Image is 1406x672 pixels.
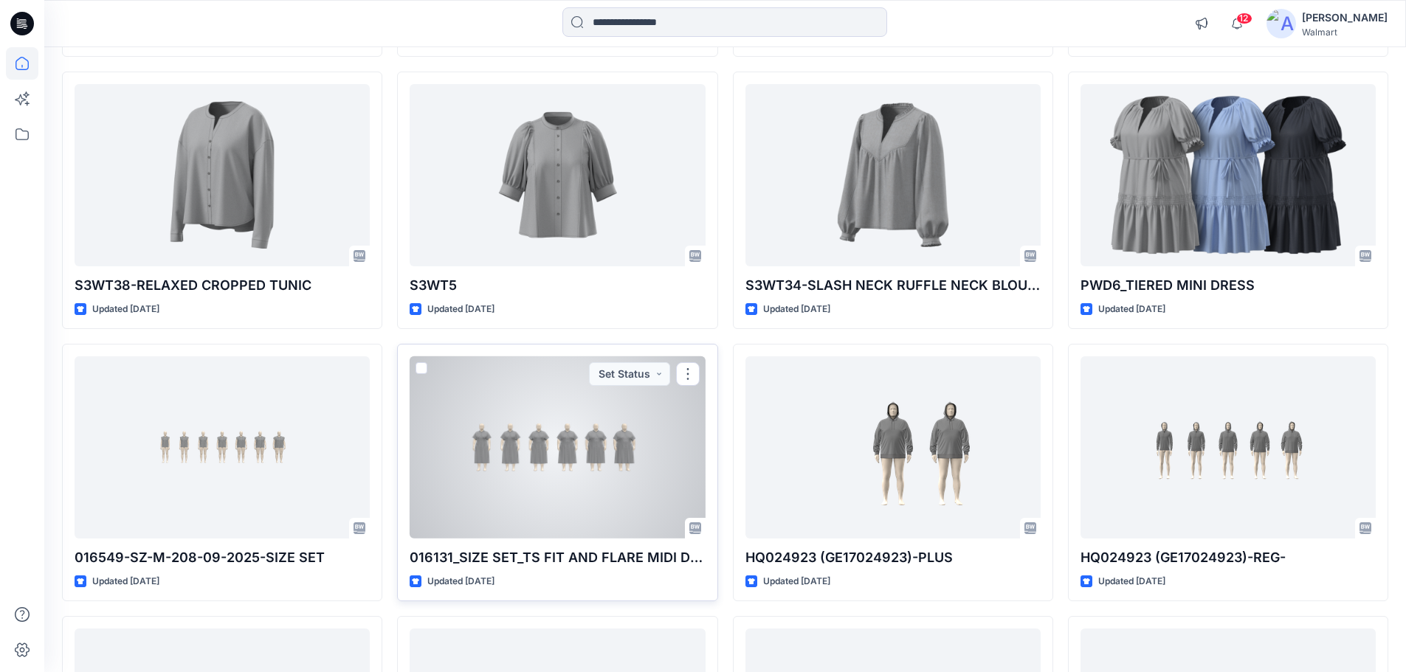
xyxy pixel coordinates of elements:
[1098,574,1165,589] p: Updated [DATE]
[410,84,705,266] a: S3WT5
[427,574,494,589] p: Updated [DATE]
[75,275,370,296] p: S3WT38-RELAXED CROPPED TUNIC
[410,356,705,538] a: 016131_SIZE SET_TS FIT AND FLARE MIDI DRESS
[92,302,159,317] p: Updated [DATE]
[427,302,494,317] p: Updated [DATE]
[745,275,1041,296] p: S3WT34-SLASH NECK RUFFLE NECK BLOUSE
[1081,356,1376,538] a: HQ024923 (GE17024923)-REG-
[410,547,705,568] p: 016131_SIZE SET_TS FIT AND FLARE MIDI DRESS
[763,302,830,317] p: Updated [DATE]
[1267,9,1296,38] img: avatar
[75,356,370,538] a: 016549-SZ-M-208-09-2025-SIZE SET
[763,574,830,589] p: Updated [DATE]
[1098,302,1165,317] p: Updated [DATE]
[745,547,1041,568] p: HQ024923 (GE17024923)-PLUS
[410,275,705,296] p: S3WT5
[1081,547,1376,568] p: HQ024923 (GE17024923)-REG-
[1302,9,1388,27] div: [PERSON_NAME]
[75,547,370,568] p: 016549-SZ-M-208-09-2025-SIZE SET
[1081,275,1376,296] p: PWD6_TIERED MINI DRESS
[75,84,370,266] a: S3WT38-RELAXED CROPPED TUNIC
[1302,27,1388,38] div: Walmart
[745,84,1041,266] a: S3WT34-SLASH NECK RUFFLE NECK BLOUSE
[92,574,159,589] p: Updated [DATE]
[745,356,1041,538] a: HQ024923 (GE17024923)-PLUS
[1236,13,1252,24] span: 12
[1081,84,1376,266] a: PWD6_TIERED MINI DRESS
